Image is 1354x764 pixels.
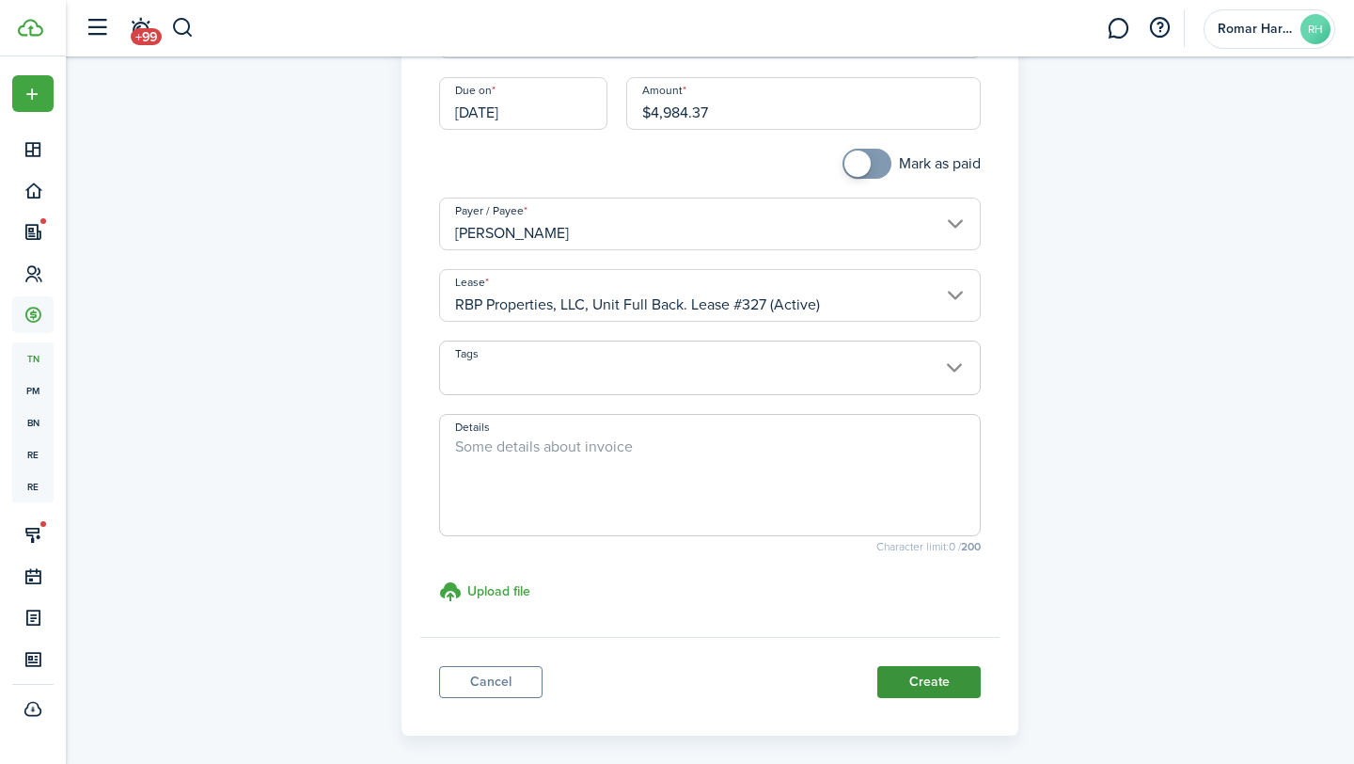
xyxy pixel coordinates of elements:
[131,28,162,45] span: +99
[12,342,54,374] a: tn
[12,470,54,502] a: re
[1100,5,1136,53] a: Messaging
[1143,12,1175,44] button: Open resource center
[18,19,43,37] img: TenantCloud
[122,5,158,53] a: Notifications
[1300,14,1330,44] avatar-text: RH
[439,541,982,552] small: Character limit: 0 /
[12,406,54,438] a: bn
[877,666,981,698] button: Create
[439,77,607,130] input: mm/dd/yyyy
[961,538,981,555] b: 200
[467,581,530,601] h3: Upload file
[12,374,54,406] a: pm
[12,438,54,470] a: re
[1218,23,1293,36] span: Romar Harlem, LLC
[12,75,54,112] button: Open menu
[79,10,115,46] button: Open sidebar
[439,666,543,698] a: Cancel
[171,12,195,44] button: Search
